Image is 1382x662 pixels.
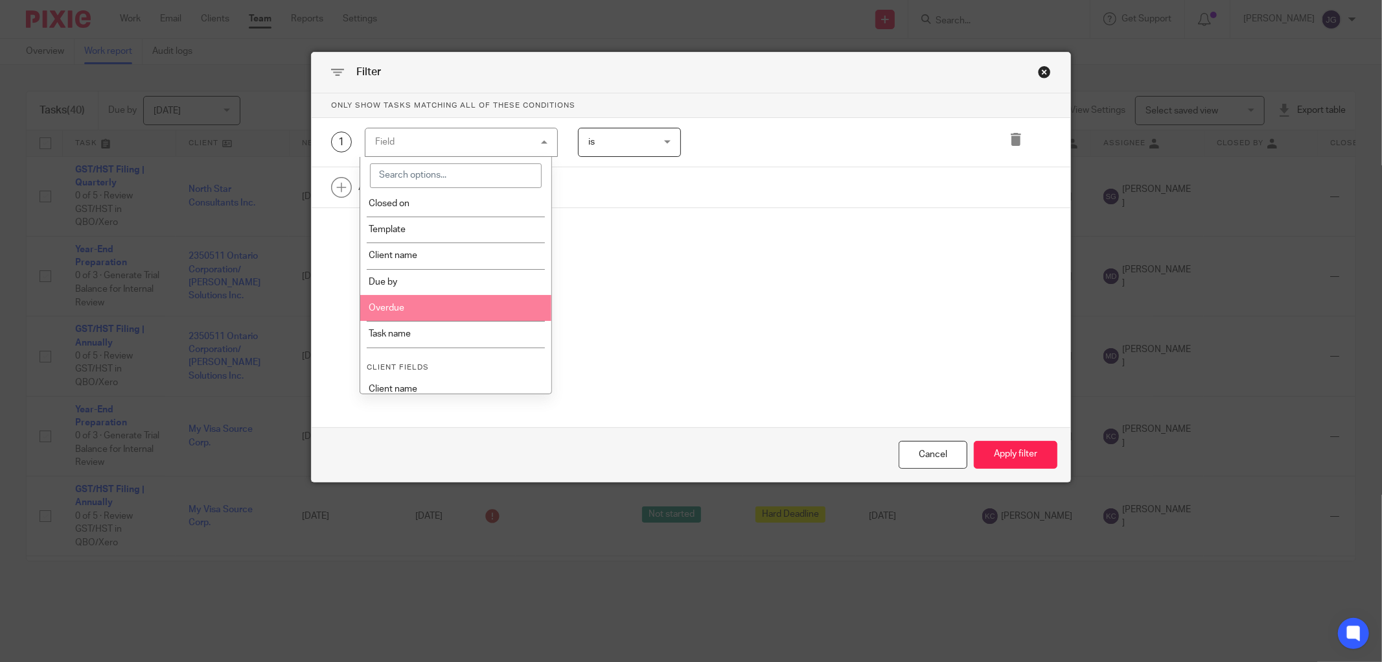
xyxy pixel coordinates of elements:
[360,376,552,402] li: Client name
[588,137,595,147] span: is
[375,137,395,147] div: Field
[360,191,552,217] li: Closed on
[360,295,552,321] li: Overdue
[899,441,967,469] div: Close this dialog window
[312,93,1070,118] p: Only show tasks matching all of these conditions
[360,269,552,295] li: Due by
[360,321,552,347] li: Task name
[974,441,1057,469] button: Apply filter
[331,132,352,152] div: 1
[356,67,381,77] span: Filter
[367,349,546,376] li: Client fields
[360,242,552,268] li: Client name
[370,163,542,188] input: Search options...
[360,217,552,242] li: Template
[1038,65,1051,78] div: Close this dialog window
